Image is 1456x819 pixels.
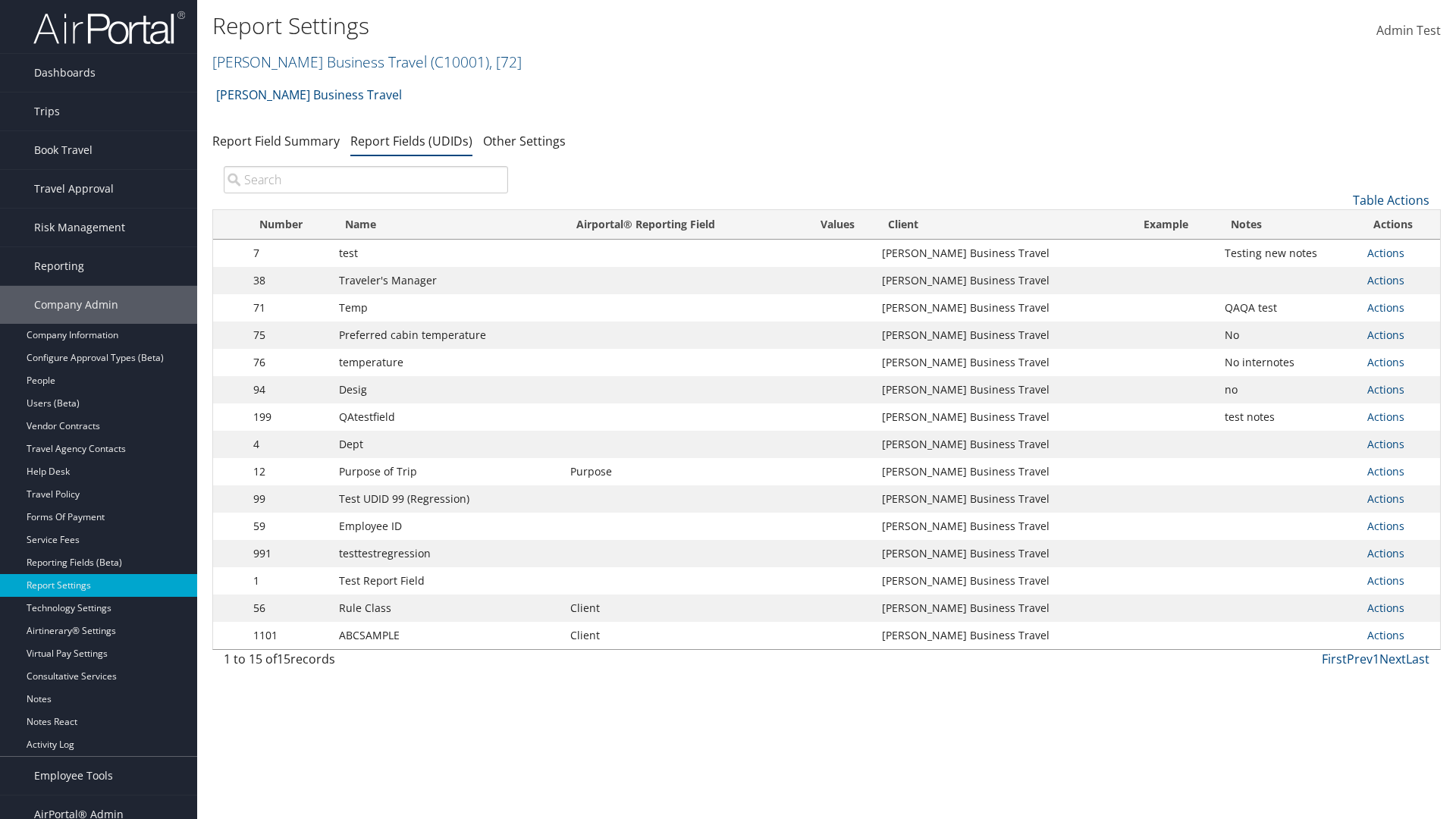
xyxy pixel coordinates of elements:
[224,650,508,676] div: 1 to 15 of records
[874,349,1130,376] td: [PERSON_NAME] Business Travel
[563,622,801,649] td: Client
[1217,349,1360,376] td: No internotes
[874,294,1130,322] td: [PERSON_NAME] Business Travel
[331,240,563,267] td: test
[1376,22,1441,39] span: Admin Test
[213,210,246,240] th: : activate to sort column descending
[1217,294,1360,322] td: QAQA test
[34,93,60,130] span: Trips
[34,131,93,169] span: Book Travel
[216,80,402,110] a: [PERSON_NAME] Business Travel
[212,133,340,149] a: Report Field Summary
[874,485,1130,513] td: [PERSON_NAME] Business Travel
[874,322,1130,349] td: [PERSON_NAME] Business Travel
[331,294,563,322] td: Temp
[1130,210,1217,240] th: Example
[1379,651,1406,667] a: Next
[33,10,185,45] img: airportal-logo.png
[212,10,1031,42] h1: Report Settings
[1217,210,1360,240] th: Notes
[224,166,508,193] input: Search
[277,651,290,667] span: 15
[331,431,563,458] td: Dept
[1406,651,1429,667] a: Last
[34,757,113,795] span: Employee Tools
[246,267,331,294] td: 38
[874,622,1130,649] td: [PERSON_NAME] Business Travel
[331,458,563,485] td: Purpose of Trip
[246,485,331,513] td: 99
[801,210,875,240] th: Values
[1347,651,1373,667] a: Prev
[874,513,1130,540] td: [PERSON_NAME] Business Travel
[331,595,563,622] td: Rule Class
[246,376,331,403] td: 94
[331,376,563,403] td: Desig
[331,485,563,513] td: Test UDID 99 (Regression)
[874,240,1130,267] td: [PERSON_NAME] Business Travel
[1367,328,1404,342] a: Actions
[246,431,331,458] td: 4
[1367,437,1404,451] a: Actions
[331,210,563,240] th: Name
[1217,376,1360,403] td: no
[874,210,1130,240] th: Client
[1367,300,1404,315] a: Actions
[331,267,563,294] td: Traveler's Manager
[1367,546,1404,560] a: Actions
[1367,491,1404,506] a: Actions
[1217,240,1360,267] td: Testing new notes
[34,209,125,246] span: Risk Management
[331,622,563,649] td: ABCSAMPLE
[34,247,84,285] span: Reporting
[1367,273,1404,287] a: Actions
[246,240,331,267] td: 7
[874,567,1130,595] td: [PERSON_NAME] Business Travel
[246,294,331,322] td: 71
[1360,210,1440,240] th: Actions
[331,540,563,567] td: testtestregression
[1373,651,1379,667] a: 1
[246,210,331,240] th: Number
[246,403,331,431] td: 199
[874,595,1130,622] td: [PERSON_NAME] Business Travel
[1217,403,1360,431] td: test notes
[331,322,563,349] td: Preferred cabin temperature
[1367,573,1404,588] a: Actions
[246,513,331,540] td: 59
[1367,382,1404,397] a: Actions
[1367,519,1404,533] a: Actions
[212,52,522,72] a: [PERSON_NAME] Business Travel
[431,52,489,72] span: ( C10001 )
[1376,8,1441,55] a: Admin Test
[1353,192,1429,209] a: Table Actions
[246,622,331,649] td: 1101
[874,267,1130,294] td: [PERSON_NAME] Business Travel
[331,567,563,595] td: Test Report Field
[246,349,331,376] td: 76
[1367,628,1404,642] a: Actions
[246,322,331,349] td: 75
[874,376,1130,403] td: [PERSON_NAME] Business Travel
[563,595,801,622] td: Client
[489,52,522,72] span: , [ 72 ]
[34,286,118,324] span: Company Admin
[483,133,566,149] a: Other Settings
[874,458,1130,485] td: [PERSON_NAME] Business Travel
[1217,322,1360,349] td: No
[246,567,331,595] td: 1
[331,513,563,540] td: Employee ID
[331,403,563,431] td: QAtestfield
[1367,464,1404,479] a: Actions
[331,349,563,376] td: temperature
[563,458,801,485] td: Purpose
[246,595,331,622] td: 56
[874,403,1130,431] td: [PERSON_NAME] Business Travel
[1367,355,1404,369] a: Actions
[246,540,331,567] td: 991
[1322,651,1347,667] a: First
[246,458,331,485] td: 12
[350,133,472,149] a: Report Fields (UDIDs)
[874,431,1130,458] td: [PERSON_NAME] Business Travel
[563,210,801,240] th: Airportal&reg; Reporting Field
